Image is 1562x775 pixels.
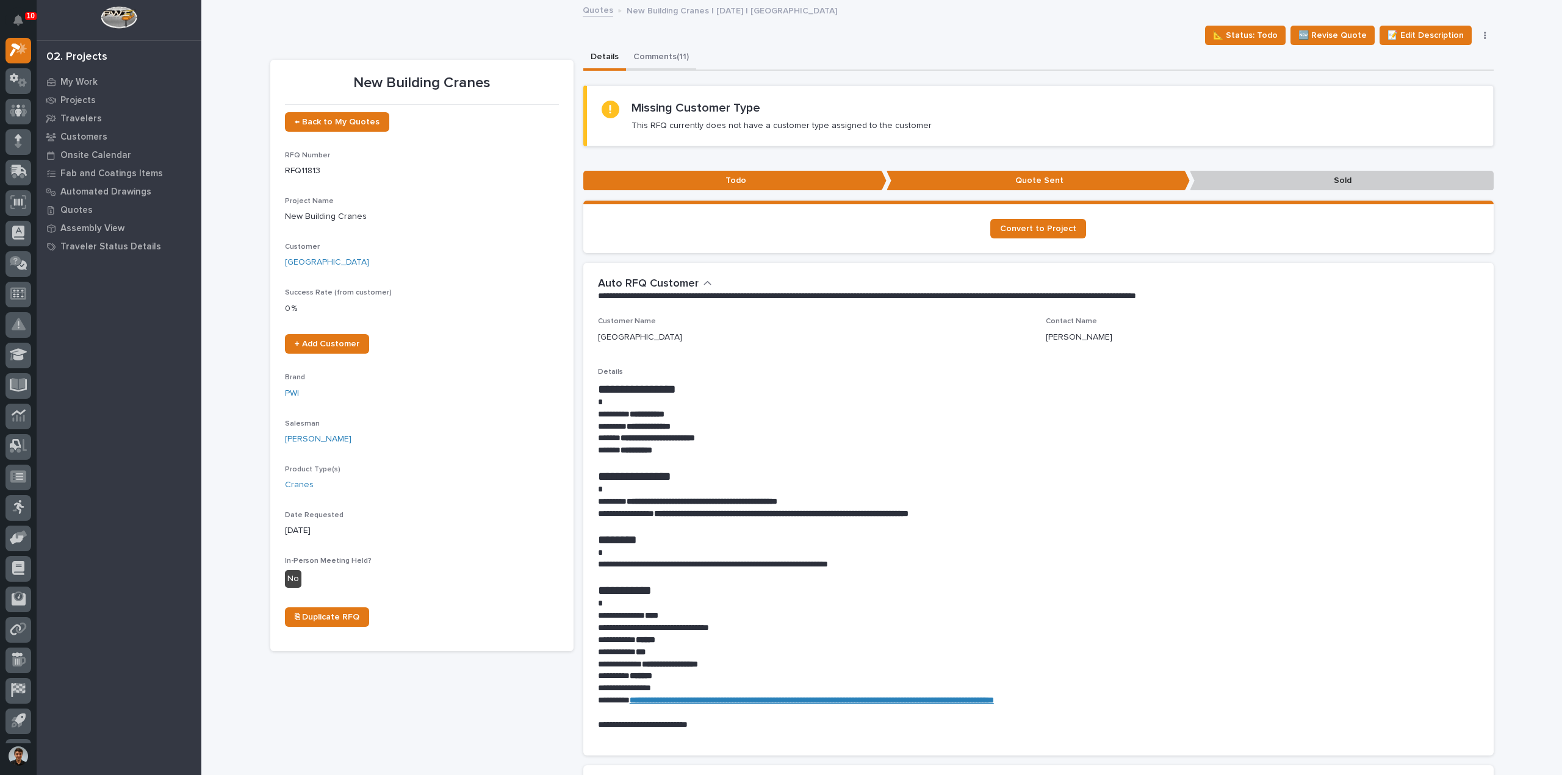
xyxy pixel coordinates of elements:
[1290,26,1375,45] button: 🆕 Revise Quote
[37,146,201,164] a: Onsite Calendar
[37,91,201,109] a: Projects
[285,607,369,627] a: ⎘ Duplicate RFQ
[598,368,623,376] span: Details
[285,302,559,315] p: 0 %
[990,219,1086,238] a: Convert to Project
[598,331,682,344] p: [GEOGRAPHIC_DATA]
[37,164,201,182] a: Fab and Coatings Items
[60,241,161,252] p: Traveler Status Details
[598,277,712,291] button: Auto RFQ Customer
[285,524,559,537] p: [DATE]
[285,557,372,565] span: In-Person Meeting Held?
[60,132,107,143] p: Customers
[285,570,301,588] div: No
[295,613,359,621] span: ⎘ Duplicate RFQ
[627,3,837,16] p: New Building Cranes | [DATE] | [GEOGRAPHIC_DATA]
[1205,26,1286,45] button: 📐 Status: Todo
[285,433,351,446] a: [PERSON_NAME]
[285,387,299,400] a: PWI
[285,334,369,354] a: + Add Customer
[285,420,320,427] span: Salesman
[1298,28,1367,43] span: 🆕 Revise Quote
[1213,28,1278,43] span: 📐 Status: Todo
[632,101,760,115] h2: Missing Customer Type
[598,318,656,325] span: Customer Name
[285,243,320,251] span: Customer
[285,74,559,92] p: New Building Cranes
[60,168,163,179] p: Fab and Coatings Items
[583,45,626,71] button: Details
[37,201,201,219] a: Quotes
[1387,28,1464,43] span: 📝 Edit Description
[60,150,131,161] p: Onsite Calendar
[37,182,201,201] a: Automated Drawings
[285,112,389,132] a: ← Back to My Quotes
[598,277,699,291] h2: Auto RFQ Customer
[46,51,107,64] div: 02. Projects
[37,127,201,146] a: Customers
[887,171,1190,191] p: Quote Sent
[5,7,31,33] button: Notifications
[60,223,124,234] p: Assembly View
[295,340,359,348] span: + Add Customer
[285,210,559,223] p: New Building Cranes
[285,289,392,296] span: Success Rate (from customer)
[285,198,334,205] span: Project Name
[285,165,559,177] p: RFQ11813
[37,109,201,127] a: Travelers
[285,256,369,269] a: [GEOGRAPHIC_DATA]
[1190,171,1493,191] p: Sold
[626,45,696,71] button: Comments (11)
[285,374,305,381] span: Brand
[1046,318,1097,325] span: Contact Name
[60,95,96,106] p: Projects
[15,15,31,34] div: Notifications10
[285,512,344,519] span: Date Requested
[37,219,201,237] a: Assembly View
[60,205,93,216] p: Quotes
[632,120,932,131] p: This RFQ currently does not have a customer type assigned to the customer
[37,73,201,91] a: My Work
[1046,331,1112,344] p: [PERSON_NAME]
[5,743,31,769] button: users-avatar
[285,466,340,473] span: Product Type(s)
[583,171,887,191] p: Todo
[583,2,613,16] a: Quotes
[60,113,102,124] p: Travelers
[101,6,137,29] img: Workspace Logo
[27,12,35,20] p: 10
[285,152,330,159] span: RFQ Number
[37,237,201,255] a: Traveler Status Details
[285,479,314,491] a: Cranes
[60,187,151,198] p: Automated Drawings
[60,77,98,88] p: My Work
[1380,26,1472,45] button: 📝 Edit Description
[1000,224,1076,233] span: Convert to Project
[295,118,380,126] span: ← Back to My Quotes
